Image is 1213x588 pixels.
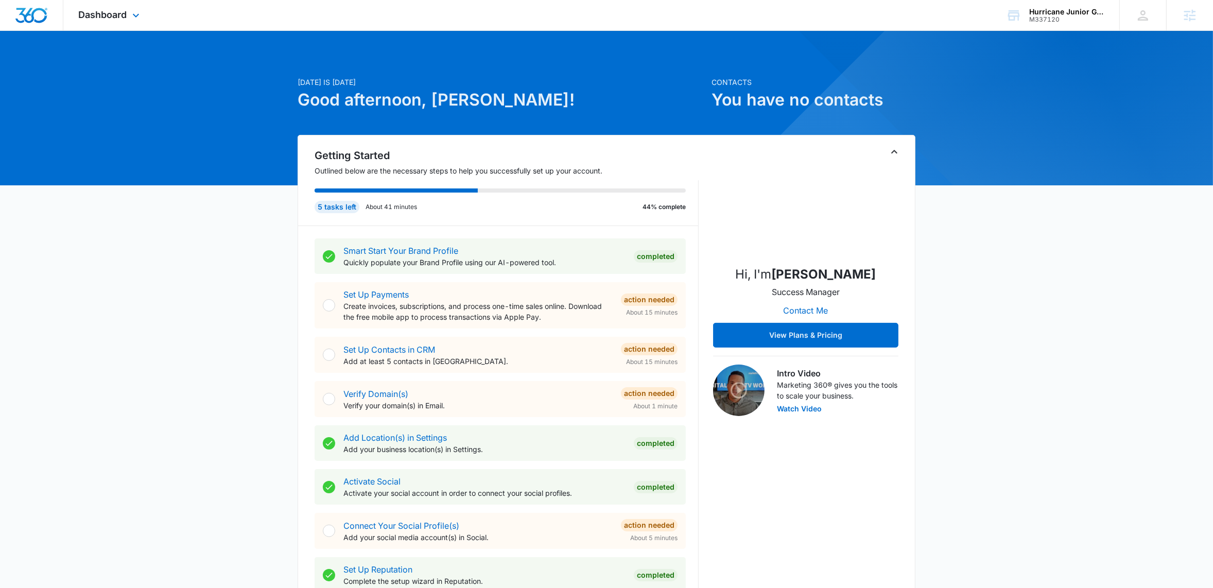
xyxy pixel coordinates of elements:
a: Activate Social [343,476,401,487]
div: account id [1029,16,1104,23]
h2: Getting Started [315,148,699,163]
div: Action Needed [621,519,678,531]
p: [DATE] is [DATE] [298,77,705,88]
div: Action Needed [621,343,678,355]
p: Quickly populate your Brand Profile using our AI-powered tool. [343,257,626,268]
p: Add your social media account(s) in Social. [343,532,613,543]
p: Add at least 5 contacts in [GEOGRAPHIC_DATA]. [343,356,613,367]
div: Domain Overview [39,61,92,67]
a: Add Location(s) in Settings [343,433,447,443]
img: tab_keywords_by_traffic_grey.svg [102,60,111,68]
a: Set Up Payments [343,289,409,300]
img: logo_orange.svg [16,16,25,25]
div: Domain: [DOMAIN_NAME] [27,27,113,35]
p: Contacts [712,77,915,88]
span: About 5 minutes [630,533,678,543]
p: About 41 minutes [366,202,417,212]
h1: You have no contacts [712,88,915,112]
p: Activate your social account in order to connect your social profiles. [343,488,626,498]
div: v 4.0.25 [29,16,50,25]
div: Action Needed [621,387,678,400]
p: Success Manager [772,286,840,298]
p: Create invoices, subscriptions, and process one-time sales online. Download the free mobile app t... [343,301,613,322]
a: Set Up Reputation [343,564,412,575]
span: About 15 minutes [626,357,678,367]
a: Set Up Contacts in CRM [343,344,435,355]
p: Marketing 360® gives you the tools to scale your business. [777,379,898,401]
p: Hi, I'm [736,265,876,284]
a: Verify Domain(s) [343,389,408,399]
a: Connect Your Social Profile(s) [343,521,459,531]
div: Completed [634,481,678,493]
span: About 1 minute [633,402,678,411]
div: 5 tasks left [315,201,359,213]
button: Toggle Collapse [888,146,900,158]
img: tab_domain_overview_orange.svg [28,60,36,68]
div: Completed [634,569,678,581]
div: Keywords by Traffic [114,61,174,67]
p: Verify your domain(s) in Email. [343,400,613,411]
span: About 15 minutes [626,308,678,317]
button: Watch Video [777,405,822,412]
p: Add your business location(s) in Settings. [343,444,626,455]
strong: [PERSON_NAME] [772,267,876,282]
img: Jack Bingham [754,154,857,257]
p: 44% complete [643,202,686,212]
h1: Good afternoon, [PERSON_NAME]! [298,88,705,112]
p: Complete the setup wizard in Reputation. [343,576,626,586]
div: Completed [634,437,678,449]
button: Contact Me [773,298,839,323]
div: Action Needed [621,293,678,306]
p: Outlined below are the necessary steps to help you successfully set up your account. [315,165,699,176]
h3: Intro Video [777,367,898,379]
button: View Plans & Pricing [713,323,898,348]
span: Dashboard [79,9,127,20]
img: Intro Video [713,365,765,416]
img: website_grey.svg [16,27,25,35]
a: Smart Start Your Brand Profile [343,246,458,256]
div: account name [1029,8,1104,16]
div: Completed [634,250,678,263]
